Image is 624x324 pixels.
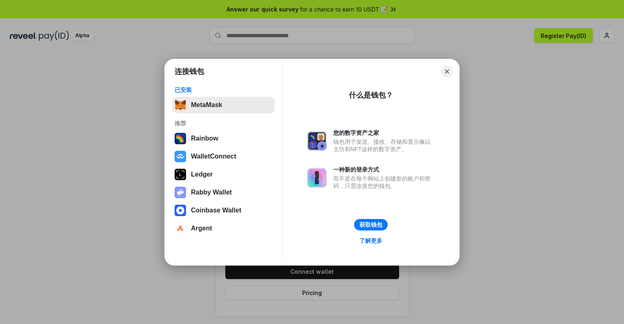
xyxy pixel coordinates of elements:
div: Rainbow [191,135,218,142]
div: 钱包用于发送、接收、存储和显示像以太坊和NFT这样的数字资产。 [333,138,435,153]
div: 而不是在每个网站上创建新的账户和密码，只需连接您的钱包。 [333,175,435,190]
div: 您的数字资产之家 [333,129,435,136]
img: svg+xml,%3Csvg%20width%3D%2228%22%20height%3D%2228%22%20viewBox%3D%220%200%2028%2028%22%20fill%3D... [175,205,186,216]
button: Close [441,66,453,77]
button: Rabby Wallet [172,184,275,201]
button: Argent [172,220,275,237]
img: svg+xml,%3Csvg%20width%3D%2228%22%20height%3D%2228%22%20viewBox%3D%220%200%2028%2028%22%20fill%3D... [175,151,186,162]
div: 推荐 [175,120,272,127]
button: Ledger [172,166,275,183]
div: Argent [191,225,212,232]
h1: 连接钱包 [175,67,204,76]
img: svg+xml,%3Csvg%20xmlns%3D%22http%3A%2F%2Fwww.w3.org%2F2000%2Fsvg%22%20fill%3D%22none%22%20viewBox... [175,187,186,198]
button: Coinbase Wallet [172,202,275,219]
img: svg+xml,%3Csvg%20fill%3D%22none%22%20height%3D%2233%22%20viewBox%3D%220%200%2035%2033%22%20width%... [175,99,186,111]
div: 一种新的登录方式 [333,166,435,173]
img: svg+xml,%3Csvg%20xmlns%3D%22http%3A%2F%2Fwww.w3.org%2F2000%2Fsvg%22%20fill%3D%22none%22%20viewBox... [307,131,327,151]
div: WalletConnect [191,153,236,160]
button: WalletConnect [172,148,275,165]
img: svg+xml,%3Csvg%20xmlns%3D%22http%3A%2F%2Fwww.w3.org%2F2000%2Fsvg%22%20width%3D%2228%22%20height%3... [175,169,186,180]
button: Rainbow [172,130,275,147]
img: svg+xml,%3Csvg%20xmlns%3D%22http%3A%2F%2Fwww.w3.org%2F2000%2Fsvg%22%20fill%3D%22none%22%20viewBox... [307,168,327,188]
div: Coinbase Wallet [191,207,241,214]
div: 已安装 [175,86,272,94]
img: svg+xml,%3Csvg%20width%3D%2228%22%20height%3D%2228%22%20viewBox%3D%220%200%2028%2028%22%20fill%3D... [175,223,186,234]
div: 获取钱包 [359,221,382,228]
div: 了解更多 [359,237,382,244]
button: MetaMask [172,97,275,113]
a: 了解更多 [355,235,387,246]
div: 什么是钱包？ [349,90,393,100]
img: svg+xml,%3Csvg%20width%3D%22120%22%20height%3D%22120%22%20viewBox%3D%220%200%20120%20120%22%20fil... [175,133,186,144]
div: Rabby Wallet [191,189,232,196]
div: MetaMask [191,101,222,109]
button: 获取钱包 [354,219,388,230]
div: Ledger [191,171,213,178]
